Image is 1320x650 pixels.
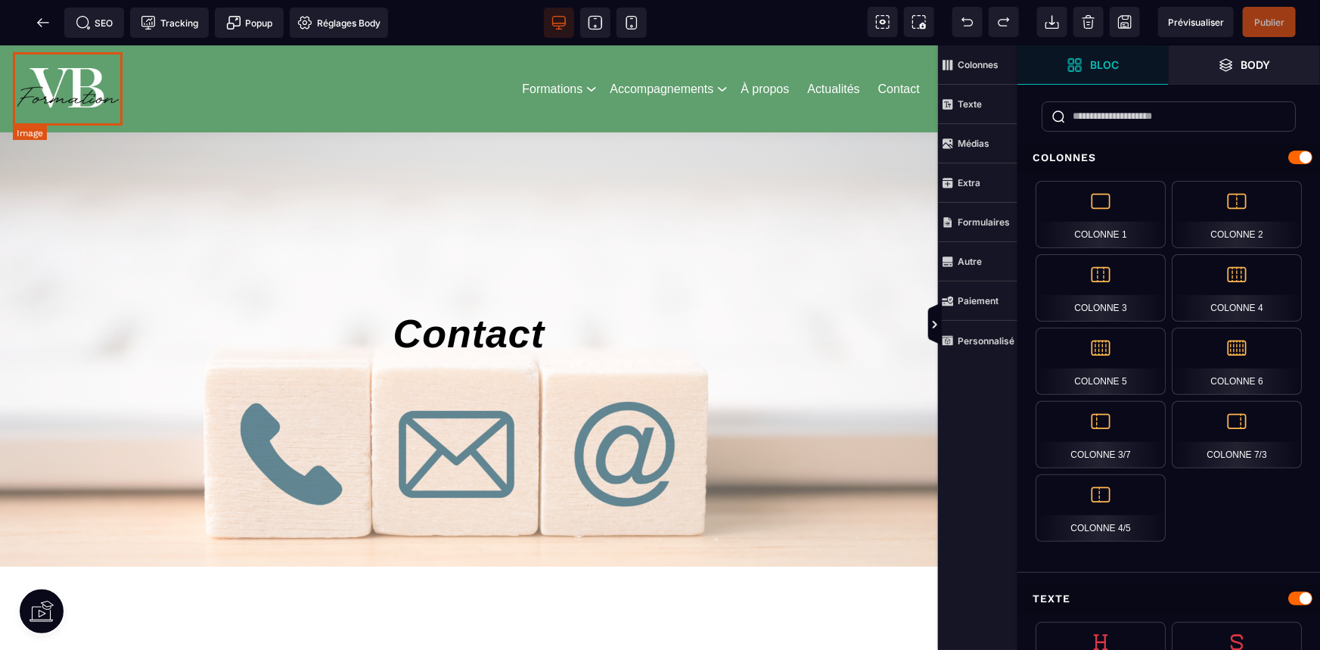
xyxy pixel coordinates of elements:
[958,335,1014,347] strong: Personnalisé
[1090,59,1119,70] strong: Bloc
[958,177,980,188] strong: Extra
[28,8,58,38] span: Retour
[1158,7,1234,37] span: Aperçu
[1110,7,1140,37] span: Enregistrer
[1036,328,1166,395] div: Colonne 5
[617,8,647,38] span: Voir mobile
[1036,474,1166,542] div: Colonne 4/5
[1169,45,1320,85] span: Ouvrir les calques
[297,15,380,30] span: Réglages Body
[958,256,982,267] strong: Autre
[1036,181,1166,248] div: Colonne 1
[1172,181,1302,248] div: Colonne 2
[938,281,1017,321] span: Paiement
[1017,144,1320,172] div: Colonnes
[807,34,859,54] a: Actualités
[1073,7,1104,37] span: Nettoyage
[1017,303,1033,348] span: Afficher les vues
[580,8,610,38] span: Voir tablette
[938,124,1017,163] span: Médias
[290,8,388,38] span: Favicon
[522,34,582,54] a: Formations
[1168,17,1224,28] span: Prévisualiser
[1254,17,1284,28] span: Publier
[1036,254,1166,322] div: Colonne 3
[938,45,1017,85] span: Colonnes
[1017,585,1320,613] div: Texte
[868,7,898,37] span: Voir les composants
[393,266,545,310] span: Contact
[130,8,209,38] span: Code de suivi
[878,34,920,54] a: Contact
[958,138,989,149] strong: Médias
[1036,401,1166,468] div: Colonne 3/7
[64,8,124,38] span: Métadata SEO
[1172,254,1302,322] div: Colonne 4
[938,242,1017,281] span: Autre
[215,8,284,38] span: Créer une alerte modale
[1017,45,1169,85] span: Ouvrir les blocs
[958,98,982,110] strong: Texte
[938,163,1017,203] span: Extra
[544,8,574,38] span: Voir bureau
[226,15,273,30] span: Popup
[958,295,999,306] strong: Paiement
[1172,328,1302,395] div: Colonne 6
[610,34,713,54] a: Accompagnements
[13,7,123,80] img: 86a4aa658127570b91344bfc39bbf4eb_Blanc_sur_fond_vert.png
[1037,7,1067,37] span: Importer
[938,203,1017,242] span: Formulaires
[1243,7,1296,37] span: Enregistrer le contenu
[989,7,1019,37] span: Rétablir
[958,59,999,70] strong: Colonnes
[952,7,983,37] span: Défaire
[1172,401,1302,468] div: Colonne 7/3
[938,85,1017,124] span: Texte
[1241,59,1271,70] strong: Body
[938,321,1017,360] span: Personnalisé
[76,15,113,30] span: SEO
[904,7,934,37] span: Capture d'écran
[958,216,1010,228] strong: Formulaires
[741,34,789,54] a: À propos
[141,15,198,30] span: Tracking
